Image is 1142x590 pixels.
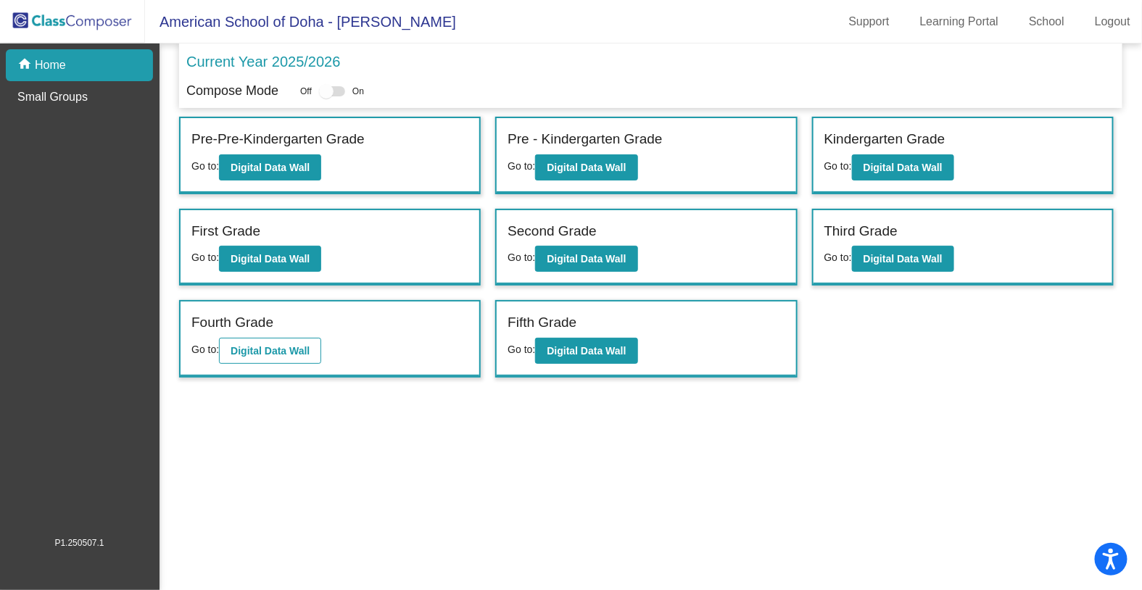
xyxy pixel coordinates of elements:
button: Digital Data Wall [535,246,637,272]
label: Second Grade [508,221,597,242]
span: Go to: [508,160,535,172]
span: American School of Doha - [PERSON_NAME] [145,10,456,33]
span: Go to: [508,344,535,355]
span: Go to: [824,252,852,263]
button: Digital Data Wall [219,154,321,180]
b: Digital Data Wall [231,345,310,357]
button: Digital Data Wall [219,246,321,272]
p: Current Year 2025/2026 [186,51,340,72]
span: Go to: [191,252,219,263]
label: Pre-Pre-Kindergarten Grade [191,129,365,150]
span: Go to: [824,160,852,172]
button: Digital Data Wall [535,154,637,180]
label: Third Grade [824,221,898,242]
p: Small Groups [17,88,88,106]
label: Fourth Grade [191,312,273,333]
button: Digital Data Wall [852,246,954,272]
label: Fifth Grade [508,312,576,333]
span: On [352,85,364,98]
b: Digital Data Wall [547,253,626,265]
a: Logout [1083,10,1142,33]
a: Support [837,10,901,33]
span: Go to: [508,252,535,263]
b: Digital Data Wall [231,162,310,173]
button: Digital Data Wall [219,338,321,364]
p: Compose Mode [186,81,278,101]
mat-icon: home [17,57,35,74]
span: Go to: [191,160,219,172]
button: Digital Data Wall [535,338,637,364]
a: Learning Portal [909,10,1011,33]
label: First Grade [191,221,260,242]
b: Digital Data Wall [864,162,943,173]
b: Digital Data Wall [547,345,626,357]
span: Off [300,85,312,98]
b: Digital Data Wall [864,253,943,265]
p: Home [35,57,66,74]
b: Digital Data Wall [231,253,310,265]
button: Digital Data Wall [852,154,954,180]
a: School [1017,10,1076,33]
label: Kindergarten Grade [824,129,946,150]
b: Digital Data Wall [547,162,626,173]
label: Pre - Kindergarten Grade [508,129,662,150]
span: Go to: [191,344,219,355]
